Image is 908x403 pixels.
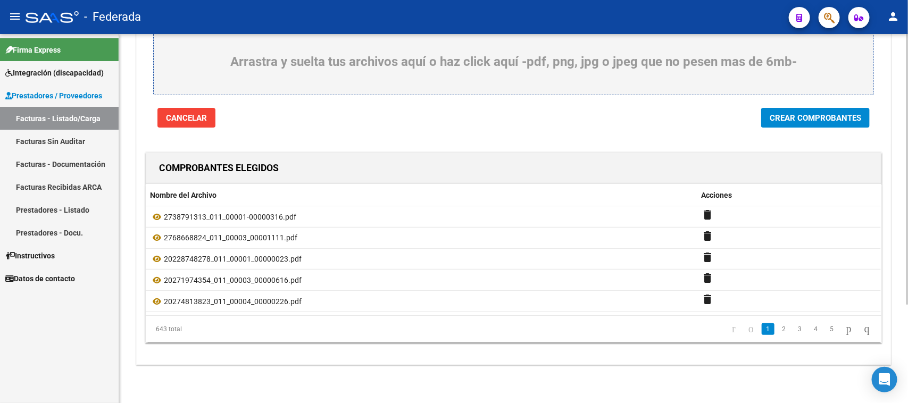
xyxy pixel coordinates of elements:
[842,323,856,335] a: go to next page
[5,67,104,79] span: Integración (discapacidad)
[770,113,861,123] span: Crear Comprobantes
[760,320,776,338] li: page 1
[794,323,806,335] a: 3
[164,213,296,221] span: 2738791313_011_00001-00000316.pdf
[9,10,21,23] mat-icon: menu
[887,10,899,23] mat-icon: person
[159,159,279,177] h1: COMPROBANTES ELEGIDOS
[727,323,740,335] a: go to first page
[810,323,822,335] a: 4
[5,273,75,284] span: Datos de contacto
[164,297,302,306] span: 20274813823_011_00004_00000226.pdf
[702,251,714,264] mat-icon: delete
[702,293,714,306] mat-icon: delete
[808,320,824,338] li: page 4
[702,208,714,221] mat-icon: delete
[164,233,297,242] span: 2768668824_011_00003_00001111.pdf
[872,367,897,392] div: Open Intercom Messenger
[150,191,216,199] span: Nombre del Archivo
[860,323,874,335] a: go to last page
[702,230,714,242] mat-icon: delete
[146,316,291,342] div: 643 total
[146,184,697,207] datatable-header-cell: Nombre del Archivo
[776,320,792,338] li: page 2
[824,320,840,338] li: page 5
[761,108,870,128] button: Crear Comprobantes
[744,323,759,335] a: go to previous page
[179,9,848,69] div: Arrastra y suelta tus archivos aquí o haz click aquí -pdf, png, jpg o jpeg que no pesen mas de 6mb-
[697,184,881,207] datatable-header-cell: Acciones
[5,250,55,262] span: Instructivos
[762,323,774,335] a: 1
[702,191,732,199] span: Acciones
[702,272,714,284] mat-icon: delete
[5,44,61,56] span: Firma Express
[84,5,141,29] span: - Federada
[164,255,302,263] span: 20228748278_011_00001_00000023.pdf
[164,276,302,284] span: 20271974354_011_00003_00000616.pdf
[157,108,215,128] button: Cancelar
[826,323,838,335] a: 5
[778,323,790,335] a: 2
[5,90,102,102] span: Prestadores / Proveedores
[166,113,207,123] span: Cancelar
[792,320,808,338] li: page 3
